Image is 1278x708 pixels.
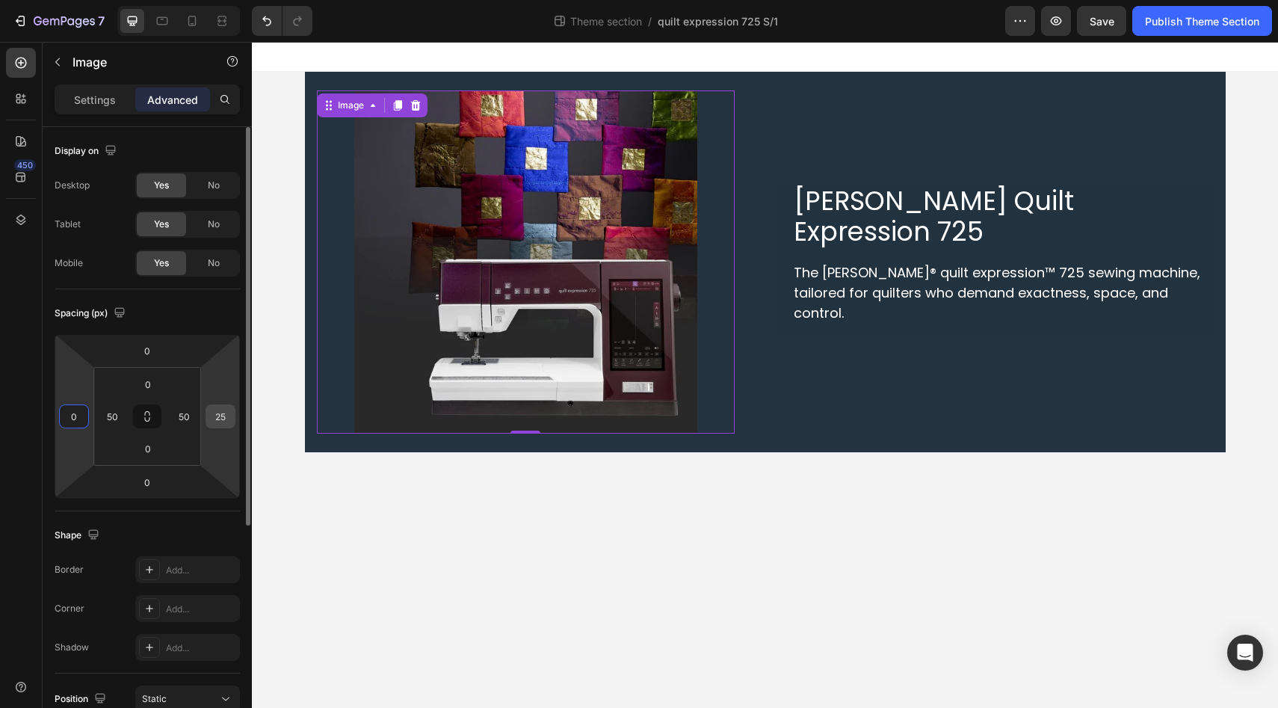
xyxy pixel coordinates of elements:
[1227,635,1263,671] div: Open Intercom Messenger
[154,218,169,231] span: Yes
[14,159,36,171] div: 450
[252,6,312,36] div: Undo/Redo
[209,405,232,428] input: 25
[567,13,645,29] span: Theme section
[1145,13,1259,29] div: Publish Theme Section
[55,563,84,576] div: Border
[74,92,116,108] p: Settings
[63,405,85,428] input: 0
[133,373,163,395] input: 0
[55,304,129,324] div: Spacing (px)
[142,693,167,704] span: Static
[83,57,115,70] div: Image
[6,6,111,36] button: 7
[133,437,163,460] input: 0px
[208,179,220,192] span: No
[55,218,81,231] div: Tablet
[208,218,220,231] span: No
[55,602,84,615] div: Corner
[648,13,652,29] span: /
[132,471,162,493] input: 0
[1132,6,1272,36] button: Publish Theme Section
[102,49,445,392] img: [object Object]
[154,179,169,192] span: Yes
[72,53,200,71] p: Image
[132,339,162,362] input: 0
[208,256,220,270] span: No
[55,526,102,546] div: Shape
[1077,6,1126,36] button: Save
[542,221,948,280] span: The [PERSON_NAME]® quilt expression™ 725 sewing machine, tailored for quilters who demand exactne...
[166,603,236,616] div: Add...
[98,12,105,30] p: 7
[101,405,123,428] input: 50px
[55,179,90,192] div: Desktop
[154,256,169,270] span: Yes
[166,641,236,655] div: Add...
[542,141,822,208] span: [PERSON_NAME] Quilt Expression 725
[252,42,1278,708] iframe: Design area
[1090,15,1114,28] span: Save
[55,641,89,654] div: Shadow
[147,92,198,108] p: Advanced
[173,405,195,428] input: 50px
[658,13,778,29] span: quilt expression 725 S/1
[166,564,236,577] div: Add...
[55,256,83,270] div: Mobile
[55,141,120,161] div: Display on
